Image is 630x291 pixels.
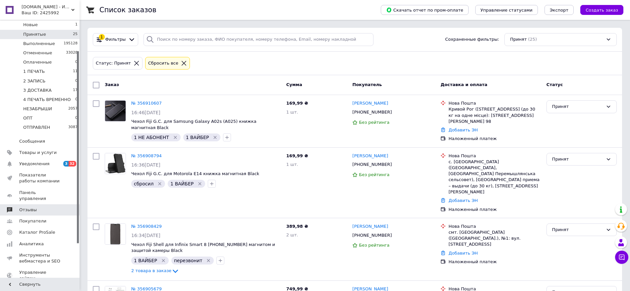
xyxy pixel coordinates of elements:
span: 16:46[DATE] [131,110,160,115]
a: [PERSON_NAME] [352,100,388,107]
svg: Удалить метку [212,135,218,140]
span: 0 [75,59,78,65]
a: Фото товару [105,100,126,121]
span: Без рейтинга [359,172,389,177]
span: 389,98 ₴ [286,224,308,229]
div: 1 [99,34,105,40]
span: 3 [63,161,69,167]
svg: Удалить метку [173,135,178,140]
button: Управление статусами [475,5,538,15]
img: Фото товару [105,224,126,244]
span: 1 шт. [286,162,298,167]
div: Принят [552,103,603,110]
span: Фильтры [105,36,126,43]
span: (25) [528,37,537,42]
a: № 356908429 [131,224,162,229]
span: Сумма [286,82,302,87]
span: 1 ВАЙБЕР [186,135,209,140]
span: 1 [75,22,78,28]
span: 2057 [68,106,78,112]
span: 3 ДОСТАВКА [23,87,52,93]
button: Экспорт [544,5,574,15]
span: Каталог ProSale [19,229,55,235]
span: 2 шт. [286,232,298,237]
span: 169,99 ₴ [286,101,308,106]
span: 0629store.com.ua - Интернет магазин чехлов и защитных стекол для смартфонов [22,4,71,10]
a: Добавить ЭН [448,251,478,256]
svg: Удалить метку [206,258,211,263]
span: НЕЗАБРЫШИ [23,106,52,112]
div: Ваш ID: 2425992 [22,10,80,16]
span: Покупатель [352,82,382,87]
div: Нова Пошта [448,223,541,229]
span: 1 ПЕЧАТЬ [23,69,45,74]
span: Сообщения [19,138,45,144]
a: Чехол Fiji Shell для Infinix Smart 8 [PHONE_NUMBER] магнитом и защитой камеры Black [131,242,275,253]
span: 1 ВАЙБЕР [134,258,157,263]
button: Скачать отчет по пром-оплате [381,5,469,15]
span: Принятые [23,31,46,37]
h1: Список заказов [99,6,156,14]
span: Принят [510,36,527,43]
span: [PHONE_NUMBER] [352,162,392,167]
span: 16:34[DATE] [131,233,160,238]
span: [PHONE_NUMBER] [352,233,392,238]
div: Наложенный платеж [448,136,541,142]
a: № 356910607 [131,101,162,106]
span: 1 ВАЙБЕР [170,181,194,186]
span: Инструменты вебмастера и SEO [19,252,61,264]
div: Принят [552,226,603,233]
span: Управление статусами [481,8,533,13]
span: 2 ЗАПИСЬ [23,78,45,84]
div: Нова Пошта [448,153,541,159]
span: 4 ПЕЧАТЬ ВРЕМЕННО [23,97,71,103]
span: Без рейтинга [359,120,389,125]
span: Статус [546,82,563,87]
span: ОПТ [23,115,32,121]
img: Фото товару [105,153,126,174]
span: Создать заказ [586,8,618,13]
a: Добавить ЭН [448,127,478,132]
a: [PERSON_NAME] [352,223,388,230]
span: 0 [75,78,78,84]
button: Создать заказ [580,5,623,15]
img: Фото товару [105,101,126,121]
span: Управление сайтом [19,269,61,281]
span: Оплаченные [23,59,52,65]
div: Статус: Принят [94,60,132,67]
span: Сохраненные фильтры: [445,36,499,43]
span: 16:36[DATE] [131,162,160,168]
span: 2 товара в заказе [131,268,171,273]
span: Товары и услуги [19,150,57,156]
span: Покупатели [19,218,46,224]
span: 33028 [66,50,78,56]
span: Заказ [105,82,119,87]
span: перезвонит [174,258,202,263]
button: Чат с покупателем [615,251,628,264]
span: Аналитика [19,241,44,247]
span: Показатели работы компании [19,172,61,184]
div: Принят [552,156,603,163]
a: Создать заказ [574,7,623,12]
svg: Удалить метку [161,258,166,263]
span: Скачать отчет по пром-оплате [386,7,463,13]
span: Чехол Fiji G.C. для Motorola E14 книжка магнитная Black [131,171,259,176]
div: Наложенный платеж [448,207,541,213]
span: ОТПРАВЛЕН [23,124,50,130]
div: с. [GEOGRAPHIC_DATA] ([GEOGRAPHIC_DATA], [GEOGRAPHIC_DATA] Перемышлянська сельсовет), [GEOGRAPHIC... [448,159,541,195]
span: 0 [75,97,78,103]
span: Без рейтинга [359,243,389,248]
a: Добавить ЭН [448,198,478,203]
span: Панель управления [19,190,61,202]
span: 1 НЕ АБОНЕНТ [134,135,169,140]
a: Чехол Fiji G.C. для Samsung Galaxy A02s (A025) книжка магнитная Black [131,119,257,130]
span: Доставка и оплата [440,82,487,87]
span: Выполненные [23,41,55,47]
span: Отмененные [23,50,52,56]
span: сбросил [134,181,154,186]
span: 11 [73,69,78,74]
